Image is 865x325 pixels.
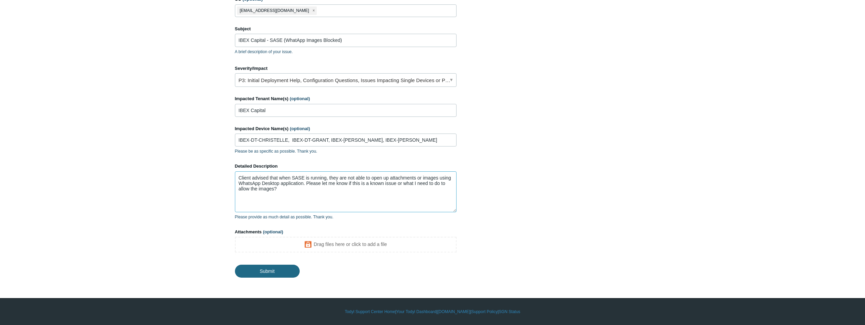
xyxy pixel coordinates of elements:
p: Please be as specific as possible. Thank you. [235,148,457,154]
label: Detailed Description [235,163,457,170]
p: Please provide as much detail as possible. Thank you. [235,214,457,220]
span: (optional) [263,229,283,234]
p: A brief description of your issue. [235,49,457,55]
label: Impacted Tenant Name(s) [235,95,457,102]
a: P3: Initial Deployment Help, Configuration Questions, Issues Impacting Single Devices or Past Out... [235,73,457,87]
span: [EMAIL_ADDRESS][DOMAIN_NAME] [240,7,309,15]
span: close [312,7,315,15]
a: [DOMAIN_NAME] [437,309,470,315]
div: | | | | [235,309,630,315]
label: Attachments [235,229,457,235]
a: Your Todyl Dashboard [396,309,436,315]
label: Impacted Device Name(s) [235,125,457,132]
span: (optional) [290,126,310,131]
a: Support Policy [471,309,497,315]
a: Todyl Support Center Home [345,309,395,315]
span: (optional) [290,96,310,101]
label: Severity/Impact [235,65,457,72]
label: Subject [235,26,457,32]
input: Submit [235,265,300,278]
a: SGN Status [499,309,520,315]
